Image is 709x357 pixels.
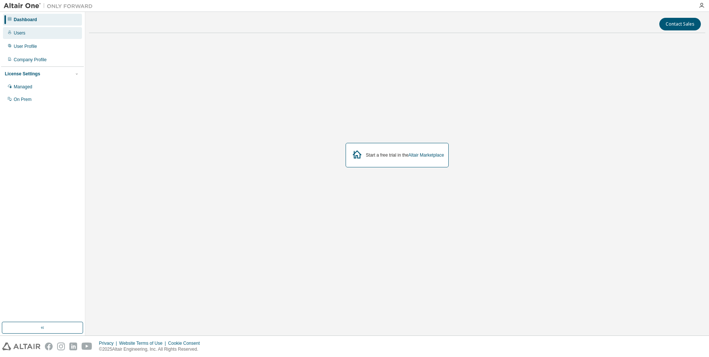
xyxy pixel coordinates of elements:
img: linkedin.svg [69,343,77,350]
div: License Settings [5,71,40,77]
img: facebook.svg [45,343,53,350]
img: altair_logo.svg [2,343,40,350]
div: User Profile [14,43,37,49]
div: Managed [14,84,32,90]
a: Altair Marketplace [408,153,444,158]
button: Contact Sales [659,18,701,30]
div: Users [14,30,25,36]
div: Company Profile [14,57,47,63]
img: youtube.svg [82,343,92,350]
div: Start a free trial in the [366,152,444,158]
div: Cookie Consent [168,340,204,346]
div: On Prem [14,96,32,102]
img: Altair One [4,2,96,10]
div: Dashboard [14,17,37,23]
div: Privacy [99,340,119,346]
p: © 2025 Altair Engineering, Inc. All Rights Reserved. [99,346,204,353]
div: Website Terms of Use [119,340,168,346]
img: instagram.svg [57,343,65,350]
